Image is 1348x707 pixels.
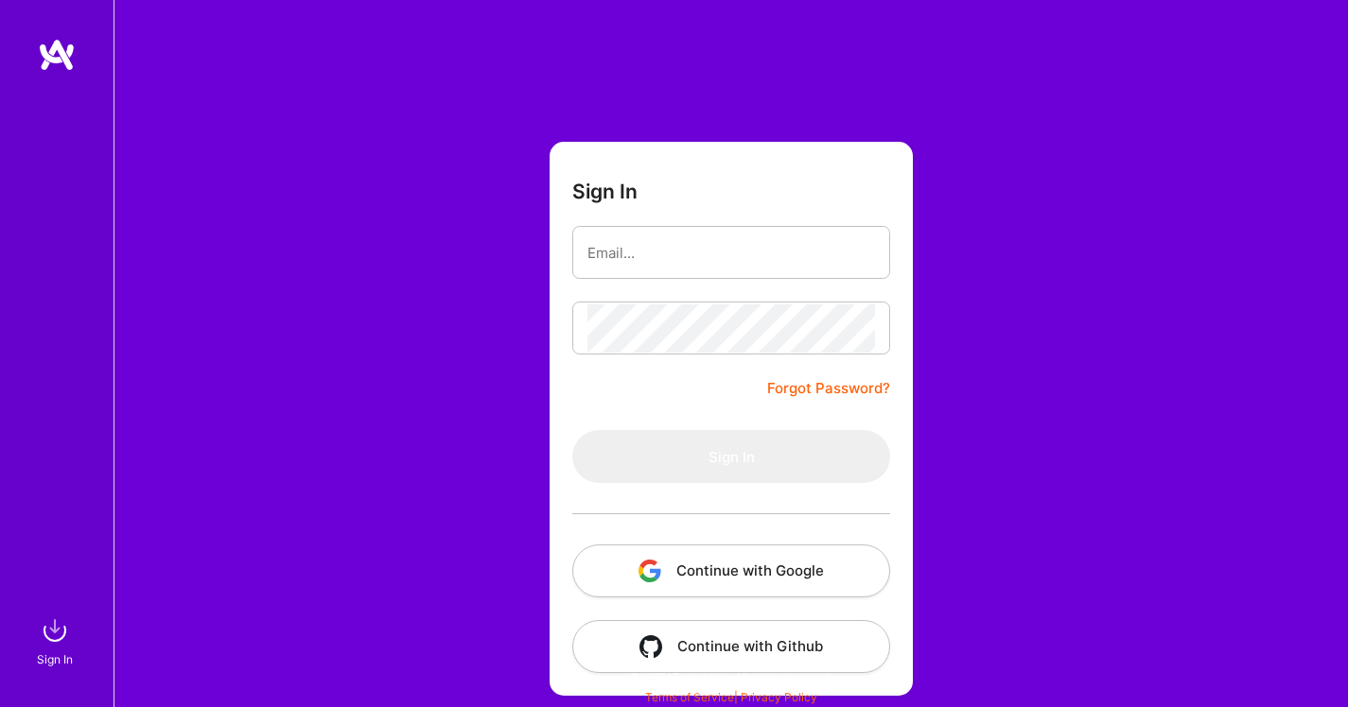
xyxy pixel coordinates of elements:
img: logo [38,38,76,72]
input: Email... [587,229,875,277]
a: Terms of Service [645,690,734,704]
img: icon [639,560,661,582]
a: Forgot Password? [767,377,890,400]
button: Continue with Github [572,620,890,673]
img: icon [639,635,662,658]
img: sign in [36,612,74,649]
button: Sign In [572,430,890,483]
button: Continue with Google [572,544,890,597]
div: Sign In [37,649,73,669]
h3: Sign In [572,180,638,203]
a: Privacy Policy [741,690,817,704]
span: | [645,690,817,704]
div: © 2025 ATeams Inc., All rights reserved. [114,653,1348,700]
a: sign inSign In [40,612,74,669]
